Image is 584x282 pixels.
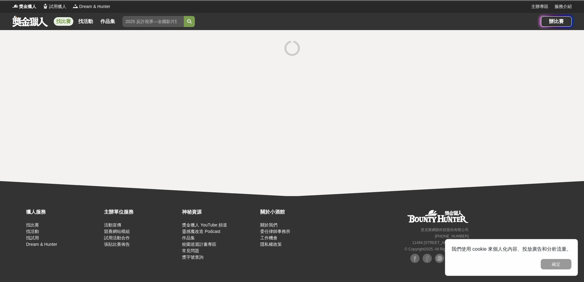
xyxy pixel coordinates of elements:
[410,254,420,263] img: Facebook
[412,241,469,245] small: 11494 [STREET_ADDRESS] 3 樓
[72,3,110,10] a: LogoDream & Hunter
[531,3,548,10] a: 主辦專區
[49,3,66,10] span: 試用獵人
[26,235,39,240] a: 找試用
[435,254,444,263] img: Plurk
[79,3,110,10] span: Dream & Hunter
[26,242,57,247] a: Dream & Hunter
[541,259,571,269] button: 確定
[541,16,572,27] a: 辦比賽
[182,255,203,260] a: 獎字號查詢
[555,3,572,10] a: 服務介紹
[260,235,277,240] a: 工作機會
[26,229,39,234] a: 找活動
[182,229,220,234] a: 靈感魔改造 Podcast
[104,235,130,240] a: 試用活動合作
[12,3,18,9] img: Logo
[122,16,184,27] input: 2025 反詐視界—全國影片競賽
[260,222,277,227] a: 關於我們
[182,235,195,240] a: 作品集
[104,229,130,234] a: 競賽網站模組
[26,208,101,216] div: 獵人服務
[42,3,48,9] img: Logo
[26,222,39,227] a: 找比賽
[42,3,66,10] a: Logo試用獵人
[104,208,179,216] div: 主辦單位服務
[19,3,36,10] span: 獎金獵人
[76,17,95,26] a: 找活動
[260,229,290,234] a: 委任律師事務所
[182,222,227,227] a: 獎金獵人 YouTube 頻道
[421,228,469,232] small: 恩克斯網路科技股份有限公司
[260,242,282,247] a: 隱私權政策
[404,247,469,251] small: © Copyright 2025 . All Rights Reserved.
[72,3,79,9] img: Logo
[182,248,199,253] a: 常見問題
[54,17,73,26] a: 找比賽
[435,234,469,238] small: [PHONE_NUMBER]
[12,3,36,10] a: Logo獎金獵人
[423,254,432,263] img: Facebook
[451,246,571,252] span: 我們使用 cookie 來個人化內容、投放廣告和分析流量。
[104,242,130,247] a: 張貼比賽佈告
[260,208,335,216] div: 關於小酒館
[98,17,118,26] a: 作品集
[182,242,216,247] a: 校園巡迴計畫專區
[182,208,257,216] div: 神秘資源
[104,222,121,227] a: 活動宣傳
